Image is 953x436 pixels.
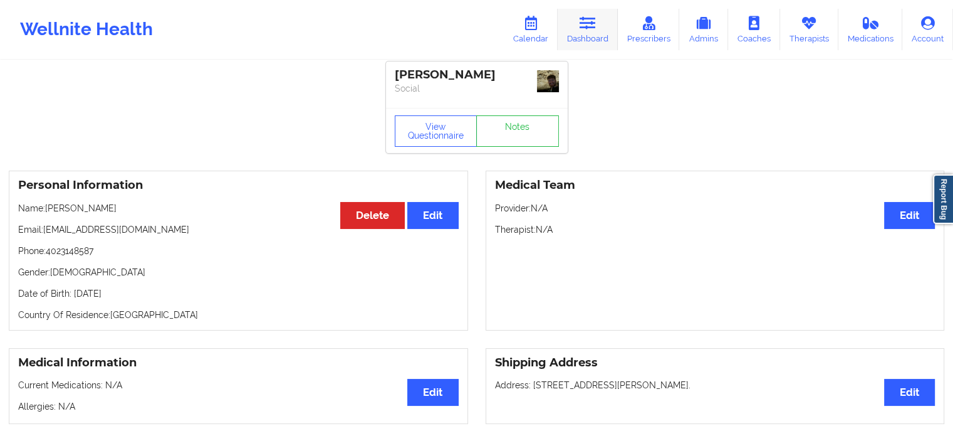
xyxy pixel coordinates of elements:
button: Edit [884,379,935,406]
a: Medications [838,9,903,50]
p: Therapist: N/A [495,223,935,236]
a: Account [902,9,953,50]
p: Allergies: N/A [18,400,459,413]
a: Prescribers [618,9,680,50]
button: Edit [407,379,458,406]
a: Coaches [728,9,780,50]
a: Calendar [504,9,558,50]
h3: Medical Team [495,178,935,193]
a: Dashboard [558,9,618,50]
a: Report Bug [933,174,953,224]
p: Country Of Residence: [GEOGRAPHIC_DATA] [18,309,459,321]
button: View Questionnaire [395,115,477,147]
div: [PERSON_NAME] [395,68,559,82]
p: Current Medications: N/A [18,379,459,391]
button: Edit [884,202,935,229]
p: Email: [EMAIL_ADDRESS][DOMAIN_NAME] [18,223,459,236]
p: Address: [STREET_ADDRESS][PERSON_NAME]. [495,379,935,391]
a: Therapists [780,9,838,50]
button: Edit [407,202,458,229]
p: Gender: [DEMOGRAPHIC_DATA] [18,266,459,279]
p: Social [395,82,559,95]
a: Admins [679,9,728,50]
a: Notes [476,115,559,147]
p: Name: [PERSON_NAME] [18,202,459,215]
h3: Personal Information [18,178,459,193]
h3: Medical Information [18,356,459,370]
p: Phone: 4023148587 [18,245,459,257]
p: Provider: N/A [495,202,935,215]
p: Date of Birth: [DATE] [18,287,459,300]
h3: Shipping Address [495,356,935,370]
img: d66048cf-42d9-48e4-869d-fa941a3ffd1d_6172afe7-1464-48d6-9756-41ab715884d220220527_102506.jpg [537,70,559,92]
button: Delete [340,202,405,229]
